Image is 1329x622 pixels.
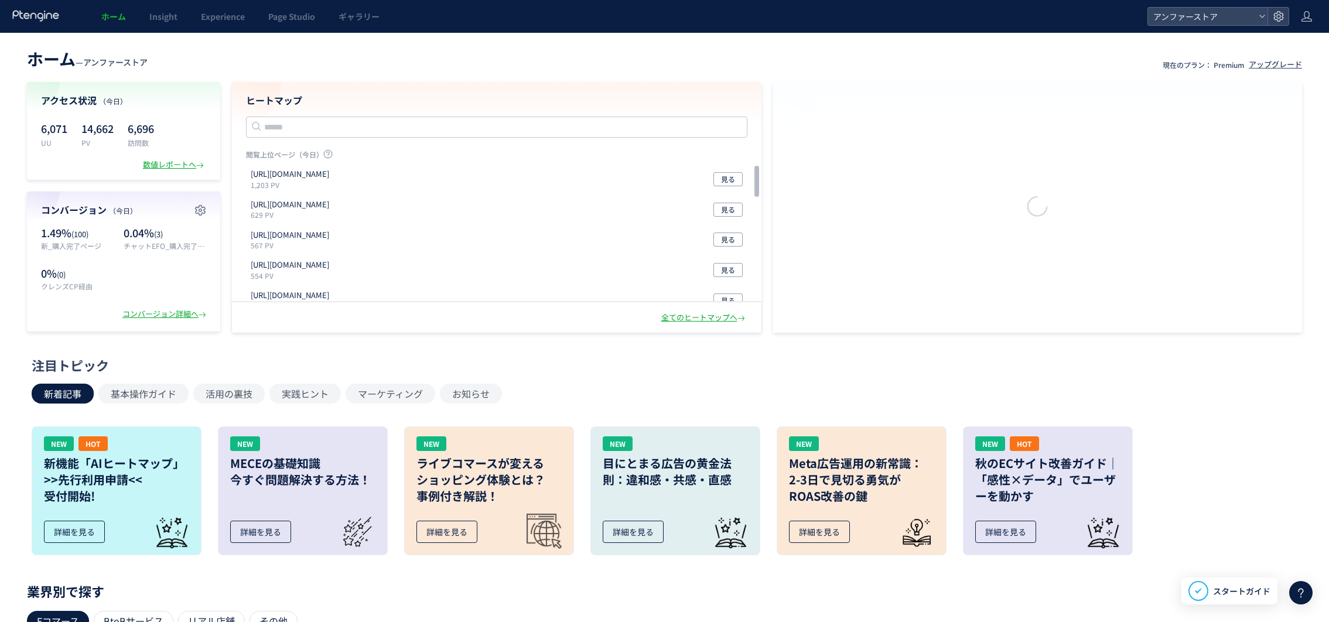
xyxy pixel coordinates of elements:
div: 数値レポートへ [143,159,206,170]
span: スタートガイド [1213,585,1270,597]
div: NEW [603,436,633,451]
button: 新着記事 [32,384,94,404]
div: コンバージョン詳細へ [122,309,209,320]
p: https://scalp-d.angfa-store.jp/brand/hair_root/welcia/ [251,259,329,271]
div: HOT [78,436,108,451]
p: 6,696 [128,119,154,138]
button: お知らせ [440,384,502,404]
button: 見る [713,172,743,186]
button: マーケティング [346,384,435,404]
h4: ヒートマップ [246,94,747,107]
p: 現在のプラン： Premium [1163,60,1244,70]
p: UU [41,138,67,148]
div: 詳細を見る [416,521,477,543]
p: 0% [41,266,118,281]
span: （今日） [109,206,137,216]
p: 1,203 PV [251,180,334,190]
span: ホーム [27,47,76,70]
span: Insight [149,11,177,22]
button: 見る [713,263,743,277]
button: 見る [713,203,743,217]
div: NEW [789,436,819,451]
div: アップグレード [1249,59,1302,70]
p: PV [81,138,114,148]
p: クレンズCP経由 [41,281,118,291]
a: NEWHOT新機能「AIヒートマップ」>>先行利用申請<<受付開始!詳細を見る [32,426,201,555]
p: 1.49% [41,225,118,241]
span: 見る [721,203,735,217]
span: ギャラリー [339,11,380,22]
span: 見る [721,172,735,186]
span: (3) [154,228,163,240]
span: アンファーストア [1150,8,1254,25]
a: NEWMeta広告運用の新常識：2-3日で見切る勇気がROAS改善の鍵詳細を見る [777,426,947,555]
div: 詳細を見る [44,521,105,543]
span: 見る [721,293,735,307]
h3: 目にとまる広告の黄金法則：違和感・共感・直感 [603,455,748,488]
p: 629 PV [251,210,334,220]
button: 基本操作ガイド [98,384,189,404]
p: https://www.angfa-store.jp/ [251,169,329,180]
p: 6,071 [41,119,67,138]
p: 訪問数 [128,138,154,148]
h3: ライブコマースが変える ショッピング体験とは？ 事例付き解説！ [416,455,562,504]
span: 見る [721,233,735,247]
h4: アクセス状況 [41,94,206,107]
button: 見る [713,293,743,307]
span: 見る [721,263,735,277]
p: 501 PV [251,301,334,311]
p: 0.04% [124,225,206,241]
div: NEW [230,436,260,451]
div: 注目トピック [32,356,1292,374]
span: ホーム [101,11,126,22]
div: — [27,47,148,70]
h3: 秋のECサイト改善ガイド｜「感性×データ」でユーザーを動かす [975,455,1120,504]
div: HOT [1010,436,1039,451]
div: NEW [975,436,1005,451]
p: 14,662 [81,119,114,138]
span: アンファーストア [83,56,148,68]
h4: コンバージョン [41,203,206,217]
a: NEWMECEの基礎知識今すぐ問題解決する方法！詳細を見る [218,426,388,555]
span: （今日） [99,96,127,106]
p: https://www.angfa-store.jp/mypage/period_purchases [251,230,329,241]
h3: 新機能「AIヒートマップ」 >>先行利用申請<< 受付開始! [44,455,189,504]
span: Experience [201,11,245,22]
a: NEWHOT秋のECサイト改善ガイド｜「感性×データ」でユーザーを動かす詳細を見る [963,426,1133,555]
div: 詳細を見る [230,521,291,543]
button: 見る [713,233,743,247]
p: 閲覧上位ページ（今日） [246,149,747,164]
div: NEW [44,436,74,451]
p: チャットEFO_購入完了ページ [124,241,206,251]
span: Page Studio [268,11,315,22]
p: https://auth.angfa-store.jp/login [251,199,329,210]
a: NEW目にとまる広告の黄金法則：違和感・共感・直感詳細を見る [590,426,760,555]
p: 業界別で探す [27,587,1302,594]
p: https://www.angfa-store.jp/cart [251,290,329,301]
h3: Meta広告運用の新常識： 2-3日で見切る勇気が ROAS改善の鍵 [789,455,934,504]
button: 活用の裏技 [193,384,265,404]
h3: MECEの基礎知識 今すぐ問題解決する方法！ [230,455,375,488]
span: (100) [71,228,88,240]
div: 詳細を見る [789,521,850,543]
p: 554 PV [251,271,334,281]
span: (0) [57,269,66,280]
div: 詳細を見る [975,521,1036,543]
a: NEWライブコマースが変えるショッピング体験とは？事例付き解説！詳細を見る [404,426,574,555]
div: NEW [416,436,446,451]
div: 全てのヒートマップへ [661,312,747,323]
p: 567 PV [251,240,334,250]
p: 新_購入完了ページ [41,241,118,251]
button: 実践ヒント [269,384,341,404]
div: 詳細を見る [603,521,664,543]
